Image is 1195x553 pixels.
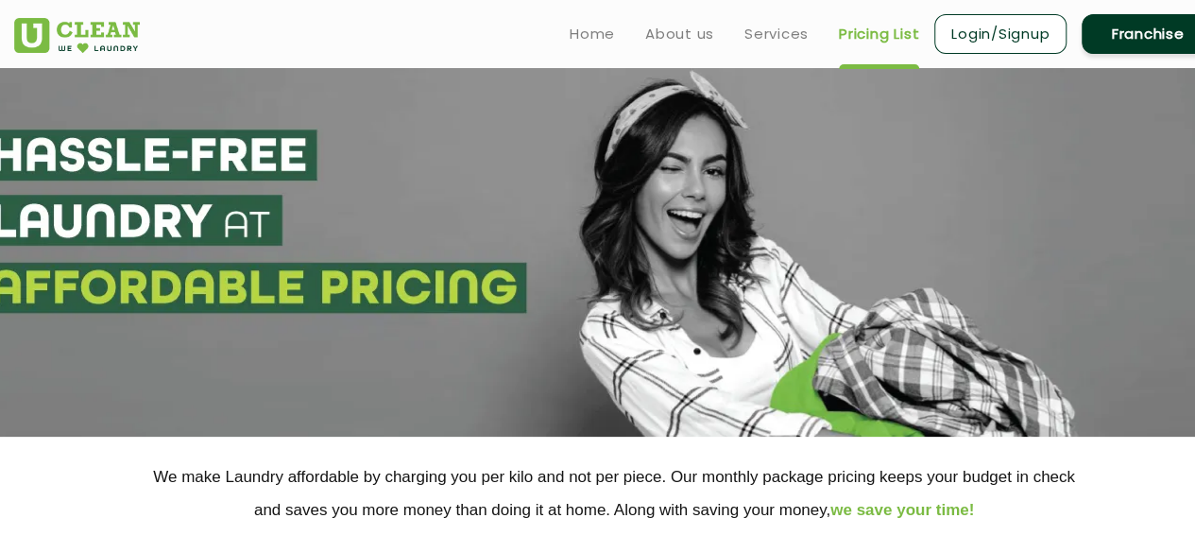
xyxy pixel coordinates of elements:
a: Services [744,23,809,45]
span: we save your time! [830,501,974,519]
a: Login/Signup [934,14,1067,54]
a: About us [645,23,714,45]
a: Pricing List [839,23,919,45]
a: Home [570,23,615,45]
img: UClean Laundry and Dry Cleaning [14,18,140,53]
